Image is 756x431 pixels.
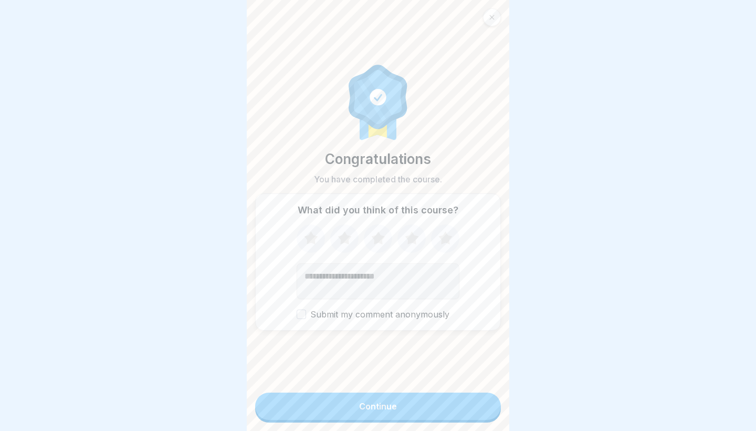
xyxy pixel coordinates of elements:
label: Submit my comment anonymously [297,310,459,320]
div: Continue [359,402,397,411]
textarea: Add comment (optional) [297,263,459,299]
img: completion.svg [343,62,413,141]
p: You have completed the course. [314,173,442,185]
button: Submit my comment anonymously [297,310,306,319]
p: What did you think of this course? [298,204,458,216]
p: Congratulations [325,149,431,169]
button: Continue [255,393,501,420]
